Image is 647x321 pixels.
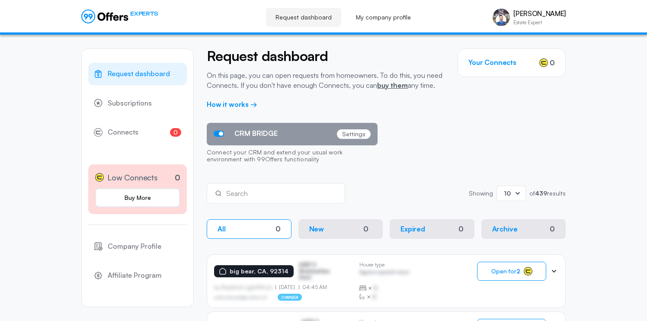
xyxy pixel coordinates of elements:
[337,129,371,139] p: Settings
[108,98,152,109] span: Subscriptions
[88,63,187,85] a: Request dashboard
[214,284,275,290] p: by Afgdsrwe Ljgjkdfsbvas
[481,219,566,239] button: Archive0
[230,268,288,275] p: big bear, CA, 92314
[207,71,445,90] p: On this page, you can open requests from homeowners. To do this, you need Connects. If you don't ...
[298,219,383,239] button: New0
[468,58,516,67] h3: Your Connects
[359,284,409,292] div: ×
[477,262,546,281] button: Open for2
[214,295,267,300] p: asdfasdfasasfd@asdfasd.asf
[550,225,555,233] div: 0
[377,81,408,90] a: buy them
[359,262,409,268] p: House type
[390,219,474,239] button: Expired0
[88,264,187,287] a: Affiliate Program
[95,188,180,207] a: Buy More
[346,8,420,27] a: My company profile
[299,284,327,290] p: 04:45 AM
[516,267,520,275] strong: 2
[88,121,187,144] a: Connects0
[207,219,291,239] button: All0
[458,225,464,233] div: 0
[88,235,187,258] a: Company Profile
[535,189,547,197] strong: 439
[469,190,493,196] p: Showing
[175,172,180,183] p: 0
[170,128,181,137] span: 0
[513,20,566,25] p: Estate Expert
[492,225,518,233] p: Archive
[309,225,324,233] p: New
[207,48,445,64] h2: Request dashboard
[107,171,158,184] span: Low Connects
[360,224,372,234] div: 0
[374,284,378,292] span: B
[504,189,511,197] span: 10
[359,292,409,301] div: ×
[299,262,342,280] p: ASDF S Sfasfdasfdas Dasd
[207,100,257,109] a: How it works →
[275,225,281,233] div: 0
[266,8,341,27] a: Request dashboard
[88,92,187,115] a: Subscriptions
[207,145,378,168] p: Connect your CRM and extend your usual work environment with 99Offers functionality
[234,129,278,138] span: CRM BRIDGE
[108,241,161,252] span: Company Profile
[372,292,376,301] span: B
[359,269,409,277] p: Agrwsv qwervf oiuns
[275,284,299,290] p: [DATE]
[108,270,162,281] span: Affiliate Program
[218,225,226,233] p: All
[81,10,158,23] a: EXPERTS
[493,9,510,26] img: Scott Gee
[130,10,158,18] span: EXPERTS
[529,190,566,196] p: of results
[108,127,138,138] span: Connects
[550,58,555,68] span: 0
[513,10,566,18] p: [PERSON_NAME]
[108,68,170,80] span: Request dashboard
[491,268,520,275] span: Open for
[278,294,302,301] p: owner
[400,225,425,233] p: Expired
